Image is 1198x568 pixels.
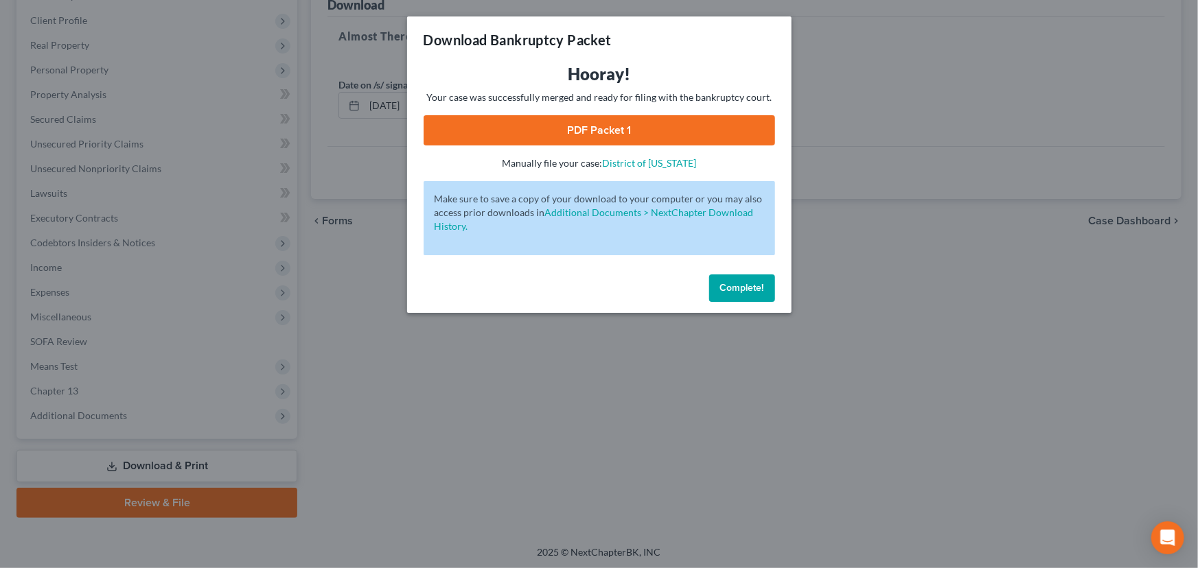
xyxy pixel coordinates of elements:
[709,274,775,302] button: Complete!
[424,30,612,49] h3: Download Bankruptcy Packet
[424,115,775,145] a: PDF Packet 1
[435,206,754,232] a: Additional Documents > NextChapter Download History.
[602,157,696,169] a: District of [US_STATE]
[1151,521,1184,554] div: Open Intercom Messenger
[424,91,775,104] p: Your case was successfully merged and ready for filing with the bankruptcy court.
[424,63,775,85] h3: Hooray!
[720,282,764,294] span: Complete!
[424,156,775,170] p: Manually file your case:
[435,192,764,233] p: Make sure to save a copy of your download to your computer or you may also access prior downloads in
